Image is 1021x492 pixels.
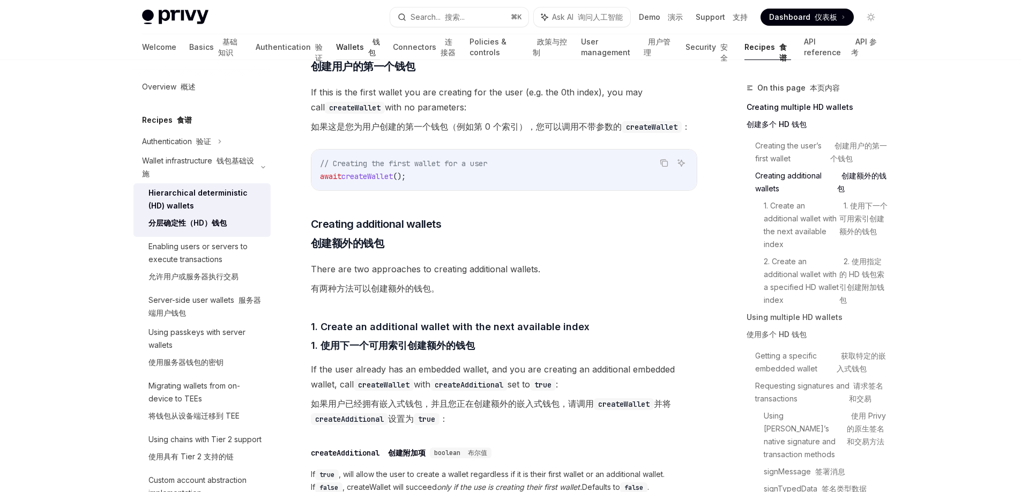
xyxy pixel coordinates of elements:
[133,237,271,290] a: Enabling users or servers to execute transactions允许用户或服务器执行交易
[315,469,339,480] code: true
[685,34,732,60] a: Security 安全
[133,323,271,376] a: Using passkeys with server wallets使用服务器钱包的密钥
[189,34,243,60] a: Basics 基础知识
[133,77,271,96] a: Overview 概述
[755,137,888,167] a: Creating the user’s first wallet 创建用户的第一个钱包
[148,452,234,461] font: 使用具有 Tier 2 支持的链
[311,283,439,294] font: 有两种方法可以创建额外的钱包。
[441,37,456,57] font: 连接器
[142,114,192,126] h5: Recipes
[769,12,837,23] span: Dashboard
[830,141,887,163] font: 创建用户的第一个钱包
[468,449,487,457] font: 布尔值
[755,167,888,197] a: Creating additional wallets 创建额外的钱包
[837,351,886,373] font: 获取特定的嵌入式钱包
[622,121,682,133] code: createWallet
[815,467,845,476] font: 签署消息
[839,201,888,236] font: 1. 使用下一个可用索引创建额外的钱包
[177,115,192,124] font: 食谱
[142,80,196,93] div: Overview
[849,381,883,403] font: 请求签名和交易
[779,42,787,62] font: 食谱
[218,37,237,57] font: 基础知识
[311,60,415,73] font: 创建用户的第一个钱包
[851,37,877,57] font: API 参考
[390,8,528,27] button: Search... 搜索...⌘K
[815,12,837,21] font: 仪表板
[747,99,888,137] a: Creating multiple HD wallets创建多个 HD 钱包
[696,12,748,23] a: Support 支持
[434,449,487,457] span: boolean
[533,37,567,57] font: 政策与控制
[311,362,697,430] span: If the user already has an embedded wallet, and you are creating an additional embedded wallet, c...
[747,120,807,129] font: 创建多个 HD 钱包
[354,379,414,391] code: createWallet
[336,34,380,60] a: Wallets 钱包
[393,172,406,181] span: ();
[341,172,393,181] span: createWallet
[311,340,475,351] font: 1. 使用下一个可用索引创建额外的钱包
[744,34,791,60] a: Recipes 食谱
[311,413,388,425] code: createAdditional
[761,9,854,26] a: Dashboard 仪表板
[764,463,888,480] a: signMessage 签署消息
[148,240,264,287] div: Enabling users or servers to execute transactions
[445,12,465,21] font: 搜索...
[320,172,341,181] span: await
[311,121,690,132] font: 如果这是您为用户创建的第一个钱包（例如第 0 个索引），您可以调用不带参数的 ：
[311,85,697,138] span: If this is the first wallet you are creating for the user (e.g. the 0th index), you may call with...
[639,12,683,23] a: Demo 演示
[747,309,888,347] a: Using multiple HD wallets使用多个 HD 钱包
[133,183,271,237] a: Hierarchical deterministic (HD) wallets分层确定性（HD）钱包
[581,34,673,60] a: User management 用户管理
[142,10,208,25] img: light logo
[142,34,176,60] a: Welcome
[594,398,654,410] code: createWallet
[552,12,623,23] span: Ask AI
[755,347,888,377] a: Getting a specific embedded wallet 获取特定的嵌入式钱包
[414,413,439,425] code: true
[804,34,880,60] a: API reference API 参考
[388,448,426,458] font: 创建附加项
[311,398,671,424] font: 如果用户已经拥有嵌入式钱包，并且您正在创建额外的嵌入式钱包，请调用 并将 设置为 ：
[747,330,807,339] font: 使用多个 HD 钱包
[668,12,683,21] font: 演示
[839,257,884,304] font: 2. 使用指定的 HD 钱包索引创建附加钱包
[578,12,623,21] font: 询问人工智能
[644,37,670,57] font: 用户管理
[196,137,211,146] font: 验证
[133,290,271,323] a: Server-side user wallets 服务器端用户钱包
[133,430,271,471] a: Using chains with Tier 2 support使用具有 Tier 2 支持的链
[325,102,385,114] code: createWallet
[142,135,211,148] div: Authentication
[837,171,886,193] font: 创建额外的钱包
[148,411,240,420] font: 将钱包从设备端迁移到 TEE
[311,217,442,255] span: Creating additional wallets
[862,9,880,26] button: Toggle dark mode
[311,237,384,250] font: 创建额外的钱包
[148,187,264,234] div: Hierarchical deterministic (HD) wallets
[148,218,227,227] font: 分层确定性（HD）钱包
[674,156,688,170] button: Ask AI
[148,272,239,281] font: 允许用户或服务器执行交易
[764,197,888,253] a: 1. Create an additional wallet with the next available index 1. 使用下一个可用索引创建额外的钱包
[810,83,840,92] font: 本页内容
[133,376,271,430] a: Migrating wallets from on-device to TEEs将钱包从设备端迁移到 TEE
[469,34,569,60] a: Policies & controls 政策与控制
[534,8,630,27] button: Ask AI 询问人工智能
[315,42,323,62] font: 验证
[430,379,508,391] code: createAdditional
[320,159,487,168] span: // Creating the first wallet for a user
[733,12,748,21] font: 支持
[757,81,840,94] span: On this page
[181,82,196,91] font: 概述
[148,357,223,367] font: 使用服务器钱包的密钥
[148,433,262,467] div: Using chains with Tier 2 support
[311,448,426,458] div: createAdditional
[256,34,323,60] a: Authentication 验证
[530,379,556,391] code: true
[657,156,671,170] button: Copy the contents from the code block
[311,262,697,300] span: There are two approaches to creating additional wallets.
[393,34,457,60] a: Connectors 连接器
[437,482,582,491] em: only if the use is creating their first wallet.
